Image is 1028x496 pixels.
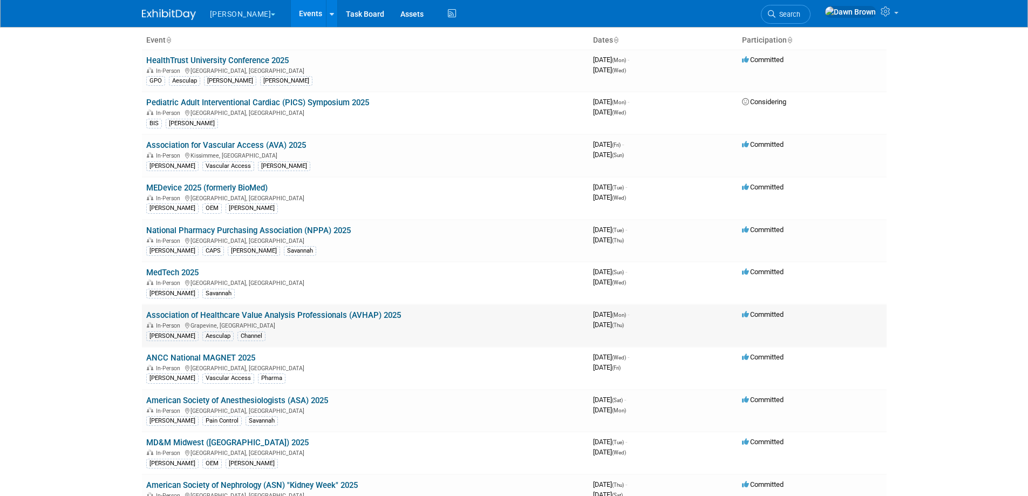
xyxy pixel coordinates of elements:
div: [PERSON_NAME] [226,203,278,213]
span: (Fri) [612,365,621,371]
a: American Society of Anesthesiologists (ASA) 2025 [146,396,328,405]
span: (Sat) [612,397,623,403]
span: (Wed) [612,450,626,456]
span: Committed [742,56,784,64]
span: Committed [742,353,784,361]
span: - [625,438,627,446]
span: [DATE] [593,278,626,286]
div: Aesculap [202,331,234,341]
span: - [628,310,629,318]
img: In-Person Event [147,67,153,73]
span: - [625,183,627,191]
img: In-Person Event [147,152,153,158]
span: - [628,353,629,361]
span: In-Person [156,110,183,117]
div: [GEOGRAPHIC_DATA], [GEOGRAPHIC_DATA] [146,236,584,244]
span: (Wed) [612,280,626,286]
div: Kissimmee, [GEOGRAPHIC_DATA] [146,151,584,159]
a: Search [761,5,811,24]
th: Participation [738,31,887,50]
span: (Mon) [612,99,626,105]
div: [PERSON_NAME] [146,373,199,383]
div: Pain Control [202,416,242,426]
div: OEM [202,459,222,468]
div: [PERSON_NAME] [228,246,280,256]
span: In-Person [156,322,183,329]
span: [DATE] [593,268,627,276]
span: (Wed) [612,110,626,115]
div: GPO [146,76,165,86]
span: [DATE] [593,98,629,106]
a: Sort by Event Name [166,36,171,44]
img: In-Person Event [147,365,153,370]
img: ExhibitDay [142,9,196,20]
span: (Sun) [612,152,624,158]
a: MEDevice 2025 (formerly BioMed) [146,183,268,193]
div: [PERSON_NAME] [146,246,199,256]
div: [PERSON_NAME] [146,416,199,426]
div: Grapevine, [GEOGRAPHIC_DATA] [146,321,584,329]
span: In-Person [156,67,183,74]
div: [PERSON_NAME] [226,459,278,468]
span: [DATE] [593,226,627,234]
span: (Tue) [612,185,624,191]
th: Event [142,31,589,50]
div: [PERSON_NAME] [146,459,199,468]
span: (Wed) [612,67,626,73]
span: (Thu) [612,482,624,488]
div: Pharma [258,373,285,383]
img: In-Person Event [147,407,153,413]
span: Committed [742,268,784,276]
img: Dawn Brown [825,6,876,18]
span: In-Person [156,407,183,415]
a: American Society of Nephrology (ASN) "Kidney Week" 2025 [146,480,358,490]
img: In-Person Event [147,110,153,115]
span: [DATE] [593,66,626,74]
a: MedTech 2025 [146,268,199,277]
div: Aesculap [169,76,200,86]
img: In-Person Event [147,322,153,328]
span: - [625,268,627,276]
span: In-Person [156,152,183,159]
span: Considering [742,98,786,106]
span: [DATE] [593,353,629,361]
span: Committed [742,226,784,234]
a: National Pharmacy Purchasing Association (NPPA) 2025 [146,226,351,235]
div: [PERSON_NAME] [146,161,199,171]
div: [PERSON_NAME] [146,289,199,298]
span: - [625,226,627,234]
div: [PERSON_NAME] [146,203,199,213]
div: Savannah [284,246,316,256]
span: (Sun) [612,269,624,275]
a: MD&M Midwest ([GEOGRAPHIC_DATA]) 2025 [146,438,309,447]
span: [DATE] [593,193,626,201]
span: - [628,56,629,64]
a: ANCC National MAGNET 2025 [146,353,255,363]
div: Channel [237,331,265,341]
span: (Mon) [612,57,626,63]
span: (Thu) [612,322,624,328]
span: (Thu) [612,237,624,243]
img: In-Person Event [147,237,153,243]
span: [DATE] [593,56,629,64]
span: Committed [742,183,784,191]
span: [DATE] [593,236,624,244]
span: In-Person [156,280,183,287]
span: (Wed) [612,355,626,361]
div: Savannah [202,289,235,298]
span: (Tue) [612,439,624,445]
a: Association for Vascular Access (AVA) 2025 [146,140,306,150]
span: Committed [742,438,784,446]
span: In-Person [156,450,183,457]
div: [PERSON_NAME] [258,161,310,171]
div: [GEOGRAPHIC_DATA], [GEOGRAPHIC_DATA] [146,66,584,74]
span: - [624,396,626,404]
span: [DATE] [593,406,626,414]
a: Association of Healthcare Value Analysis Professionals (AVHAP) 2025 [146,310,401,320]
span: - [622,140,624,148]
span: [DATE] [593,480,627,488]
div: [GEOGRAPHIC_DATA], [GEOGRAPHIC_DATA] [146,363,584,372]
span: [DATE] [593,108,626,116]
span: (Tue) [612,227,624,233]
div: Savannah [246,416,278,426]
